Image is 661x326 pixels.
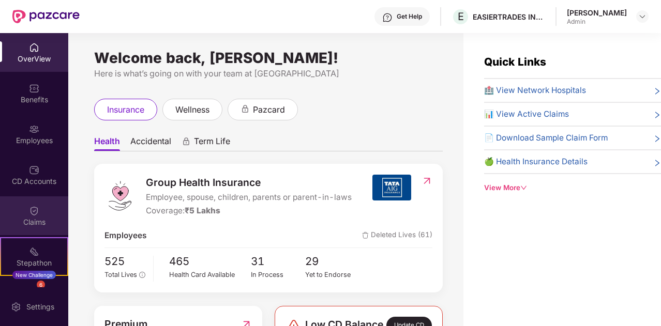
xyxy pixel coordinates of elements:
span: 📄 Download Sample Claim Form [484,132,608,144]
span: Employees [104,229,146,242]
span: E [458,10,464,23]
img: svg+xml;base64,PHN2ZyB4bWxucz0iaHR0cDovL3d3dy53My5vcmcvMjAwMC9zdmciIHdpZHRoPSIyMSIgaGVpZ2h0PSIyMC... [29,246,39,257]
span: pazcard [253,103,285,116]
span: right [653,158,661,168]
img: logo [104,180,136,211]
span: Group Health Insurance [146,175,352,190]
span: right [653,110,661,120]
span: info-circle [139,272,145,277]
div: Welcome back, [PERSON_NAME]! [94,54,443,62]
span: Quick Links [484,55,546,68]
span: Total Lives [104,271,137,278]
div: Health Card Available [169,270,251,280]
div: In Process [251,270,306,280]
img: svg+xml;base64,PHN2ZyBpZD0iQ0RfQWNjb3VudHMiIGRhdGEtbmFtZT0iQ0QgQWNjb3VudHMiIHhtbG5zPSJodHRwOi8vd3... [29,165,39,175]
img: deleteIcon [362,232,369,239]
div: View More [484,182,661,193]
img: svg+xml;base64,PHN2ZyBpZD0iRHJvcGRvd24tMzJ4MzIiIHhtbG5zPSJodHRwOi8vd3d3LnczLm9yZy8yMDAwL3N2ZyIgd2... [638,12,647,21]
span: 📊 View Active Claims [484,108,569,120]
div: Stepathon [1,258,67,268]
span: down [520,184,527,191]
img: RedirectIcon [422,176,432,186]
span: 🏥 View Network Hospitals [484,84,586,97]
span: wellness [175,103,209,116]
div: animation [241,104,250,114]
div: Yet to Endorse [305,270,360,280]
div: [PERSON_NAME] [567,8,627,18]
span: 31 [251,253,306,270]
span: Accidental [130,136,171,151]
div: Get Help [397,12,422,21]
span: Term Life [194,136,230,151]
div: Coverage: [146,205,352,217]
span: Employee, spouse, children, parents or parent-in-laws [146,191,352,204]
img: svg+xml;base64,PHN2ZyBpZD0iSG9tZSIgeG1sbnM9Imh0dHA6Ly93d3cudzMub3JnLzIwMDAvc3ZnIiB3aWR0aD0iMjAiIG... [29,42,39,53]
img: svg+xml;base64,PHN2ZyBpZD0iQ2xhaW0iIHhtbG5zPSJodHRwOi8vd3d3LnczLm9yZy8yMDAwL3N2ZyIgd2lkdGg9IjIwIi... [29,206,39,216]
span: 29 [305,253,360,270]
img: svg+xml;base64,PHN2ZyBpZD0iU2V0dGluZy0yMHgyMCIgeG1sbnM9Imh0dHA6Ly93d3cudzMub3JnLzIwMDAvc3ZnIiB3aW... [11,302,21,312]
span: Deleted Lives (61) [362,229,432,242]
div: Here is what’s going on with your team at [GEOGRAPHIC_DATA] [94,67,443,80]
span: insurance [107,103,144,116]
div: Settings [23,302,57,312]
span: Health [94,136,120,151]
span: 🍏 Health Insurance Details [484,156,588,168]
span: right [653,86,661,97]
div: New Challenge [12,271,56,279]
span: right [653,134,661,144]
div: 6 [37,281,45,289]
img: svg+xml;base64,PHN2ZyBpZD0iSGVscC0zMngzMiIgeG1sbnM9Imh0dHA6Ly93d3cudzMub3JnLzIwMDAvc3ZnIiB3aWR0aD... [382,12,393,23]
img: svg+xml;base64,PHN2ZyBpZD0iQmVuZWZpdHMiIHhtbG5zPSJodHRwOi8vd3d3LnczLm9yZy8yMDAwL3N2ZyIgd2lkdGg9Ij... [29,83,39,94]
div: animation [182,137,191,146]
img: New Pazcare Logo [12,10,80,23]
span: 465 [169,253,251,270]
img: svg+xml;base64,PHN2ZyBpZD0iRW1wbG95ZWVzIiB4bWxucz0iaHR0cDovL3d3dy53My5vcmcvMjAwMC9zdmciIHdpZHRoPS... [29,124,39,134]
img: insurerIcon [372,175,411,200]
span: ₹5 Lakhs [185,206,220,215]
div: Admin [567,18,627,26]
span: 525 [104,253,145,270]
div: EASIERTRADES INDIA LLP [473,12,545,22]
